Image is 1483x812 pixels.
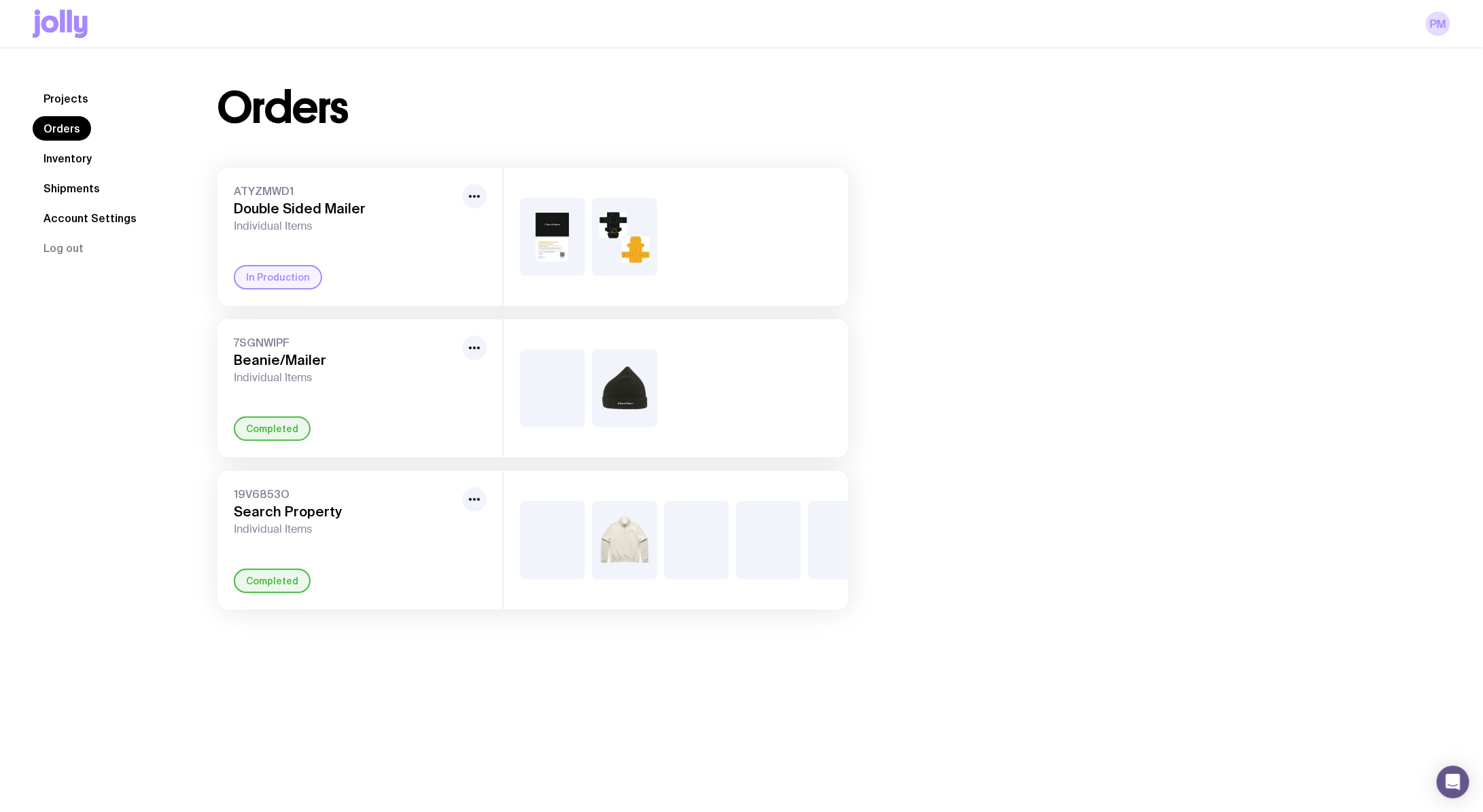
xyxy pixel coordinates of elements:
a: Orders [33,116,91,141]
span: 7SGNWIPF [234,336,457,349]
span: 19V6853O [234,487,457,501]
span: Individual Items [234,523,457,536]
button: Log out [33,236,94,260]
a: Shipments [33,176,111,200]
span: Individual Items [234,371,457,385]
a: Account Settings [33,206,147,230]
span: Individual Items [234,219,457,233]
a: Inventory [33,146,103,171]
div: Open Intercom Messenger [1437,766,1469,798]
h3: Search Property [234,504,457,520]
div: In Production [234,265,322,289]
h3: Beanie/Mailer [234,352,457,368]
a: Projects [33,86,99,111]
div: Completed [234,569,311,593]
span: ATYZMWD1 [234,184,457,198]
div: Completed [234,417,311,441]
h1: Orders [217,86,349,130]
h3: Double Sided Mailer [234,200,457,217]
a: PM [1426,12,1450,36]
